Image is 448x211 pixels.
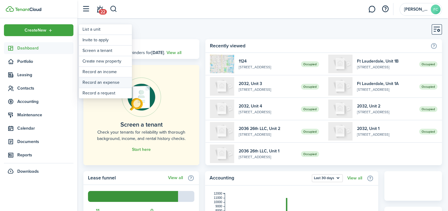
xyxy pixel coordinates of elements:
[357,58,415,64] widget-list-item-title: Ft Lauderdale, Unit 1B
[79,67,132,77] a: Record an income
[239,64,296,70] widget-list-item-description: [STREET_ADDRESS]
[210,174,309,182] home-widget-title: Accounting
[79,88,132,98] a: Record a request
[94,2,106,17] a: Notifications
[419,106,437,112] span: Occupied
[357,80,415,87] widget-list-item-title: Ft Lauderdale, Unit 1A
[328,100,352,118] img: 2
[17,98,73,105] span: Accounting
[210,145,234,163] img: 1
[210,55,234,73] img: 1
[214,196,222,199] tspan: 11000
[366,2,378,17] a: Messaging
[210,122,234,141] img: 2
[79,24,132,35] a: List a unit
[17,125,73,131] span: Calendar
[17,152,73,158] span: Reports
[79,77,132,88] a: Record an expense
[328,55,352,73] img: 1B
[419,84,437,90] span: Occupied
[4,42,73,54] a: Dashboard
[17,72,73,78] span: Leasing
[301,61,319,67] span: Occupied
[4,24,73,36] button: Open menu
[357,87,415,92] widget-list-item-description: [STREET_ADDRESS]
[357,125,415,132] widget-list-item-title: 2032, Unit 1
[210,42,427,49] home-widget-title: Recently viewed
[4,149,73,161] a: Reports
[239,103,296,109] widget-list-item-title: 2032, Unit 4
[357,64,415,70] widget-list-item-description: [STREET_ADDRESS]
[110,4,117,14] button: Search
[404,7,428,12] span: Finco Capital LLC
[357,103,415,109] widget-list-item-title: 2032, Unit 2
[347,176,362,181] a: View all
[100,49,165,56] p: There are no reminders for .
[301,84,319,90] span: Occupied
[17,58,73,65] span: Portfolio
[380,4,390,14] button: Open resource center
[151,49,164,56] b: [DATE]
[357,109,415,115] widget-list-item-description: [STREET_ADDRESS]
[357,132,415,137] widget-list-item-description: [STREET_ADDRESS]
[6,6,14,12] img: TenantCloud
[301,106,319,112] span: Occupied
[17,45,73,51] span: Dashboard
[419,61,437,67] span: Occupied
[99,9,107,15] span: 22
[239,154,296,160] widget-list-item-description: [STREET_ADDRESS]
[25,28,46,32] span: Create New
[239,109,296,115] widget-list-item-description: [STREET_ADDRESS]
[122,77,161,117] img: Online payments
[97,129,186,142] home-placeholder-description: Check your tenants for reliability with thorough background, income, and rental history checks.
[168,175,183,180] a: View all
[17,168,39,175] span: Downloads
[215,205,222,208] tspan: 9000
[120,120,162,129] home-placeholder-title: Screen a tenant
[419,129,437,134] span: Occupied
[167,49,181,56] a: View all
[301,151,319,157] span: Occupied
[132,147,151,152] a: Start here
[210,77,234,96] img: 3
[17,112,73,118] span: Maintenance
[239,132,296,137] widget-list-item-description: [STREET_ADDRESS]
[239,125,296,132] widget-list-item-title: 2036 26th LLC, Unit 2
[79,46,132,56] a: Screen a tenant
[432,24,442,35] button: Customise
[80,3,92,15] button: Open sidebar
[210,100,234,118] img: 4
[239,58,296,64] widget-list-item-title: 1124
[239,87,296,92] widget-list-item-description: [STREET_ADDRESS]
[17,85,73,91] span: Contacts
[431,5,440,14] avatar-text: FC
[239,148,296,154] widget-list-item-title: 2036 26th LLC, Unit 1
[214,192,222,195] tspan: 12000
[214,200,222,204] tspan: 10000
[328,122,352,141] img: 1
[328,77,352,96] img: 1A
[312,174,343,182] button: Open menu
[239,80,296,87] widget-list-item-title: 2032, Unit 3
[88,174,165,182] home-widget-title: Lease funnel
[100,42,195,50] h3: [DATE], [DATE]
[312,174,343,182] button: Last 30 days
[17,138,73,145] span: Documents
[79,35,132,45] button: Invite to apply
[79,56,132,66] a: Create new property
[301,129,319,134] span: Occupied
[15,8,41,11] img: TenantCloud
